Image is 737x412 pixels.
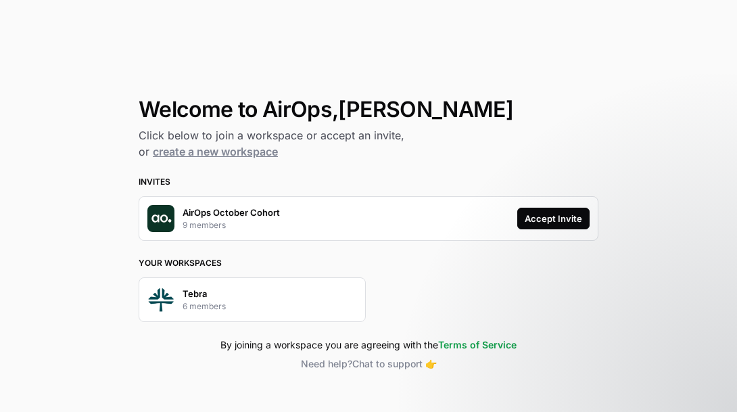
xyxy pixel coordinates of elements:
[352,358,437,369] span: Chat to support 👉
[183,287,207,300] p: Tebra
[438,339,517,350] a: Terms of Service
[139,97,598,122] h1: Welcome to AirOps, [PERSON_NAME]
[183,206,280,219] p: AirOps October Cohort
[147,286,174,313] img: Company Logo
[525,212,582,225] div: Accept Invite
[183,219,226,231] p: 9 members
[153,145,278,158] a: create a new workspace
[301,358,352,369] span: Need help?
[139,338,598,352] div: By joining a workspace you are agreeing with the
[139,277,366,322] button: Company LogoTebra6 members
[139,357,598,371] button: Need help?Chat to support 👉
[183,300,226,313] p: 6 members
[147,205,174,232] img: Company Logo
[139,127,598,160] h2: Click below to join a workspace or accept an invite, or
[139,176,598,188] h3: Invites
[139,257,598,269] h3: Your Workspaces
[517,208,590,229] button: Accept Invite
